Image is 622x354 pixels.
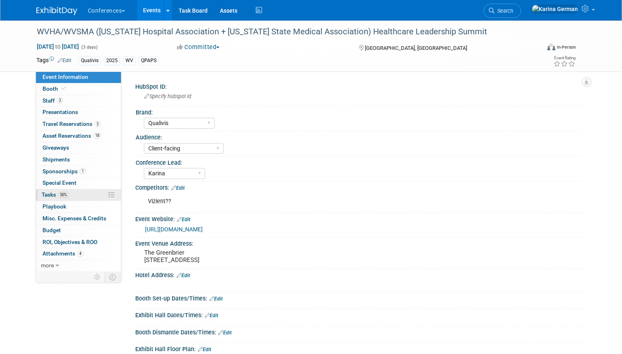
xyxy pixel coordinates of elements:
[43,203,66,210] span: Playbook
[43,168,86,175] span: Sponsorships
[43,144,69,151] span: Giveaways
[43,227,61,233] span: Budget
[557,44,576,50] div: In-Person
[43,132,101,139] span: Asset Reservations
[36,237,121,248] a: ROI, Objectives & ROO
[135,326,586,337] div: Booth Dismantle Dates/Times:
[80,168,86,174] span: 1
[81,45,98,50] span: (3 days)
[57,97,63,103] span: 3
[43,179,76,186] span: Special Event
[36,130,121,142] a: Asset Reservations18
[135,343,586,354] div: Exhibit Hall Floor Plan:
[123,56,136,65] div: WV
[135,181,586,192] div: Competitors:
[36,142,121,154] a: Giveaways
[43,109,78,115] span: Presentations
[43,215,106,222] span: Misc. Expenses & Credits
[43,156,70,163] span: Shipments
[135,213,586,224] div: Event Website:
[54,43,62,50] span: to
[135,269,586,280] div: Hotel Address:
[198,347,211,352] a: Edit
[553,56,575,60] div: Event Rating
[135,309,586,320] div: Exhibit Hall Dates/Times:
[36,189,121,201] a: Tasks50%
[36,119,121,130] a: Travel Reservations3
[494,8,513,14] span: Search
[36,260,121,271] a: more
[496,43,576,55] div: Event Format
[171,185,185,191] a: Edit
[36,213,121,224] a: Misc. Expenses & Credits
[36,83,121,95] a: Booth
[94,121,101,127] span: 3
[36,248,121,260] a: Attachments4
[77,251,83,257] span: 4
[42,191,69,198] span: Tasks
[136,106,582,117] div: Brand:
[36,7,77,15] img: ExhibitDay
[365,45,467,51] span: [GEOGRAPHIC_DATA], [GEOGRAPHIC_DATA]
[58,192,69,198] span: 50%
[43,250,83,257] span: Attachments
[209,296,223,302] a: Edit
[43,74,88,80] span: Event Information
[36,154,121,166] a: Shipments
[43,85,67,92] span: Booth
[93,132,101,139] span: 18
[36,95,121,107] a: Staff3
[136,157,582,167] div: Conference Lead:
[62,86,66,91] i: Booth reservation complete
[144,93,191,99] span: Specify hubspot id
[36,56,71,65] td: Tags
[135,237,586,248] div: Event Venue Address:
[36,225,121,236] a: Budget
[135,292,586,303] div: Booth Set-up Dates/Times:
[36,107,121,118] a: Presentations
[90,272,105,282] td: Personalize Event Tab Strip
[174,43,223,52] button: Committed
[41,262,54,269] span: more
[136,131,582,141] div: Audience:
[142,193,499,210] div: Vizient??
[135,81,586,91] div: HubSpot ID:
[43,121,101,127] span: Travel Reservations
[36,166,121,177] a: Sponsorships1
[36,201,121,213] a: Playbook
[139,56,159,65] div: QPAPS
[78,56,101,65] div: Qualivis
[205,313,218,318] a: Edit
[177,217,190,222] a: Edit
[43,97,63,104] span: Staff
[43,239,97,245] span: ROI, Objectives & ROO
[104,272,121,282] td: Toggle Event Tabs
[144,249,314,264] pre: The Greenbrier [STREET_ADDRESS]
[104,56,120,65] div: 2025
[218,330,232,336] a: Edit
[34,25,530,39] div: WVHA/WVSMA ([US_STATE] Hospital Association + [US_STATE] State Medical Association) Healthcare Le...
[36,72,121,83] a: Event Information
[58,58,71,63] a: Edit
[532,4,578,13] img: Karina German
[36,43,79,50] span: [DATE] [DATE]
[177,273,190,278] a: Edit
[145,226,203,233] a: [URL][DOMAIN_NAME]
[483,4,521,18] a: Search
[547,44,555,50] img: Format-Inperson.png
[36,177,121,189] a: Special Event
